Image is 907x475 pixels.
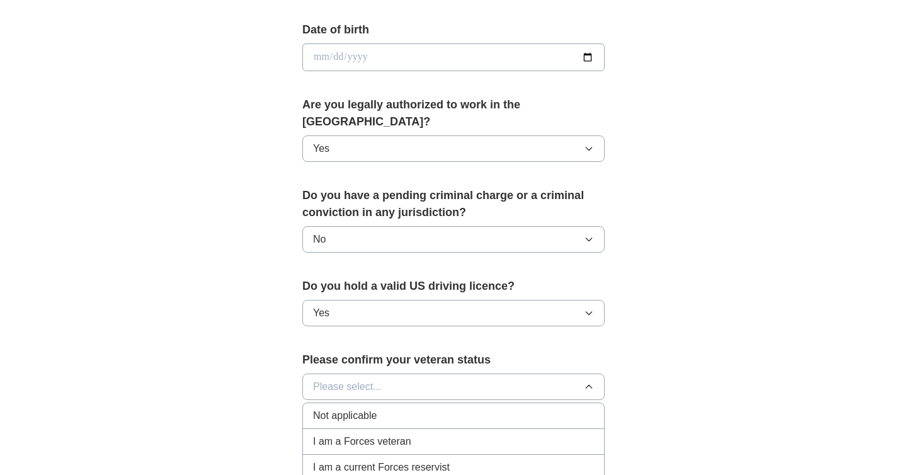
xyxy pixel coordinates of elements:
span: I am a current Forces reservist [313,460,450,475]
label: Date of birth [302,21,605,38]
button: Yes [302,135,605,162]
span: Yes [313,141,329,156]
span: I am a Forces veteran [313,434,411,449]
button: Please select... [302,374,605,400]
label: Are you legally authorized to work in the [GEOGRAPHIC_DATA]? [302,96,605,130]
button: No [302,226,605,253]
button: Yes [302,300,605,326]
label: Do you hold a valid US driving licence? [302,278,605,295]
span: Please select... [313,379,382,394]
span: Not applicable [313,408,377,423]
label: Do you have a pending criminal charge or a criminal conviction in any jurisdiction? [302,187,605,221]
span: No [313,232,326,247]
label: Please confirm your veteran status [302,352,605,369]
span: Yes [313,306,329,321]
